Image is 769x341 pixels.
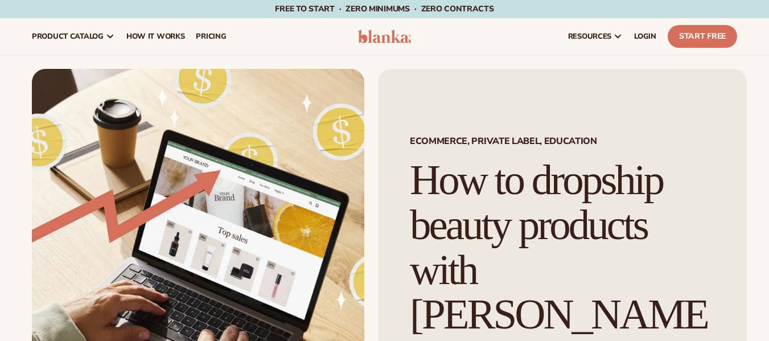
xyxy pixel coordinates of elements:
span: pricing [196,32,226,41]
a: How It Works [121,18,191,55]
span: product catalog [32,32,104,41]
a: resources [562,18,628,55]
span: resources [568,32,611,41]
a: LOGIN [628,18,662,55]
span: How It Works [126,32,185,41]
a: Start Free [668,25,737,48]
span: Ecommerce, Private Label, EDUCATION [410,137,715,146]
span: LOGIN [634,32,656,41]
a: pricing [190,18,232,55]
a: product catalog [26,18,121,55]
img: logo [358,30,412,43]
span: Free to start · ZERO minimums · ZERO contracts [275,3,494,14]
